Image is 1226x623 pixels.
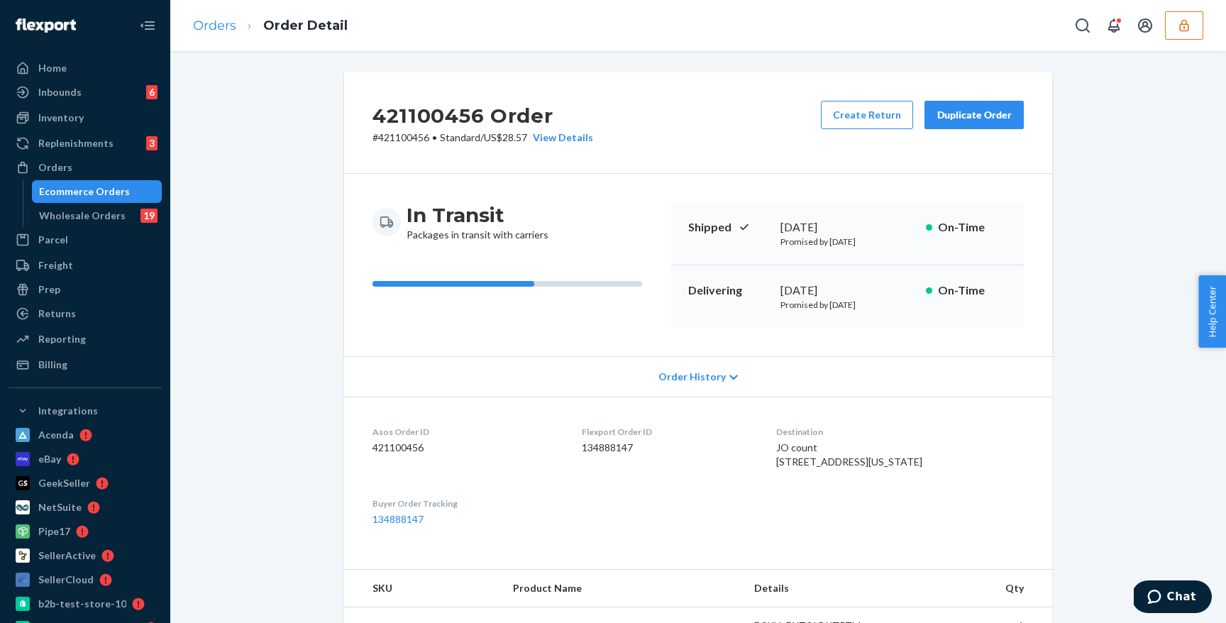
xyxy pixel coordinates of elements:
button: Close Navigation [133,11,162,40]
div: [DATE] [780,219,915,236]
div: eBay [38,452,61,466]
a: Prep [9,278,162,301]
a: Inbounds6 [9,81,162,104]
span: Standard [440,131,480,143]
a: Reporting [9,328,162,351]
a: NetSuite [9,496,162,519]
div: Returns [38,307,76,321]
a: Inventory [9,106,162,129]
div: [DATE] [780,282,915,299]
a: Returns [9,302,162,325]
p: On-Time [938,219,1007,236]
dt: Buyer Order Tracking [372,497,559,509]
button: Create Return [821,101,913,129]
th: SKU [344,570,502,607]
div: Ecommerce Orders [39,184,130,199]
div: GeekSeller [38,476,90,490]
div: Home [38,61,67,75]
p: Promised by [DATE] [780,236,915,248]
h3: In Transit [407,202,548,228]
div: Prep [38,282,60,297]
a: Ecommerce Orders [32,180,162,203]
a: 134888147 [372,513,424,525]
a: Freight [9,254,162,277]
div: Duplicate Order [937,108,1012,122]
button: Open notifications [1100,11,1128,40]
a: Home [9,57,162,79]
div: Reporting [38,332,86,346]
a: GeekSeller [9,472,162,495]
img: Flexport logo [16,18,76,33]
button: Help Center [1198,275,1226,348]
a: Parcel [9,228,162,251]
div: 19 [140,209,158,223]
div: Parcel [38,233,68,247]
div: Acenda [38,428,74,442]
th: Qty [899,570,1052,607]
a: Pipe17 [9,520,162,543]
p: On-Time [938,282,1007,299]
a: b2b-test-store-10 [9,592,162,615]
div: 3 [146,136,158,150]
div: Integrations [38,404,98,418]
button: Integrations [9,399,162,422]
th: Details [743,570,899,607]
a: Orders [9,156,162,179]
a: Billing [9,353,162,376]
p: Promised by [DATE] [780,299,915,311]
a: Replenishments3 [9,132,162,155]
ol: breadcrumbs [182,5,359,47]
a: Order Detail [263,18,348,33]
dd: 134888147 [582,441,753,455]
dd: 421100456 [372,441,559,455]
iframe: Opens a widget where you can chat to one of our agents [1134,580,1212,616]
div: Orders [38,160,72,175]
a: Wholesale Orders19 [32,204,162,227]
button: Open Search Box [1068,11,1097,40]
div: Wholesale Orders [39,209,126,223]
div: Inventory [38,111,84,125]
div: Freight [38,258,73,272]
span: JO count [STREET_ADDRESS][US_STATE] [776,441,922,468]
div: SellerCloud [38,573,94,587]
p: Delivering [688,282,769,299]
div: SellerActive [38,548,96,563]
div: Replenishments [38,136,114,150]
a: Acenda [9,424,162,446]
div: Packages in transit with carriers [407,202,548,242]
a: eBay [9,448,162,470]
button: Duplicate Order [924,101,1024,129]
dt: Asos Order ID [372,426,559,438]
div: Pipe17 [38,524,70,539]
a: SellerActive [9,544,162,567]
p: # 421100456 / US$28.57 [372,131,593,145]
span: Order History [658,370,726,384]
div: 6 [146,85,158,99]
div: NetSuite [38,500,82,514]
button: View Details [527,131,593,145]
a: SellerCloud [9,568,162,591]
dt: Flexport Order ID [582,426,753,438]
div: Inbounds [38,85,82,99]
span: • [432,131,437,143]
button: Open account menu [1131,11,1159,40]
p: Shipped [688,219,769,236]
dt: Destination [776,426,1024,438]
div: Billing [38,358,67,372]
a: Orders [193,18,236,33]
div: b2b-test-store-10 [38,597,126,611]
th: Product Name [502,570,743,607]
h2: 421100456 Order [372,101,593,131]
